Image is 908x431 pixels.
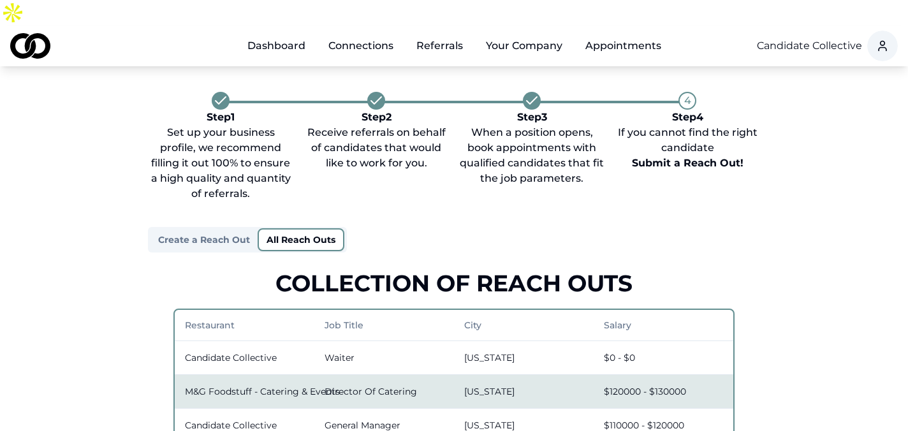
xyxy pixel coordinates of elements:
[459,110,604,125] div: Step 3
[454,310,594,340] th: City
[615,110,760,125] div: Step 4
[454,374,594,408] td: [US_STATE]
[615,156,760,171] div: Submit a Reach Out!
[150,230,258,250] button: Create a Reach Out
[594,310,733,340] th: Salary
[454,340,594,374] td: [US_STATE]
[615,125,760,171] div: If you cannot find the right candidate
[10,33,50,59] img: logo
[304,110,449,125] div: Step 2
[148,110,293,125] div: Step 1
[175,310,314,340] th: Restaurant
[594,340,733,374] td: $0 - $0
[318,33,404,59] a: Connections
[575,33,671,59] a: Appointments
[757,38,862,54] button: Candidate Collective
[304,125,449,171] div: Receive referrals on behalf of candidates that would like to work for you.
[237,33,671,59] nav: Main
[185,420,277,431] a: Candidate Collective
[476,33,573,59] button: Your Company
[148,125,293,201] div: Set up your business profile, we recommend filling it out 100% to ensure a high quality and quant...
[314,310,454,340] th: Job Title
[314,374,454,408] td: Director Of Catering
[185,352,277,363] a: Candidate Collective
[314,340,454,374] td: Waiter
[237,33,316,59] a: Dashboard
[185,386,340,397] a: M&G Foodstuff - Catering & Events
[678,92,696,110] div: 4
[459,125,604,186] div: When a position opens, book appointments with qualified candidates that fit the job parameters.
[275,270,633,296] div: Collection of Reach Outs
[594,374,733,408] td: $120000 - $130000
[258,228,344,251] button: All Reach Outs
[406,33,473,59] a: Referrals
